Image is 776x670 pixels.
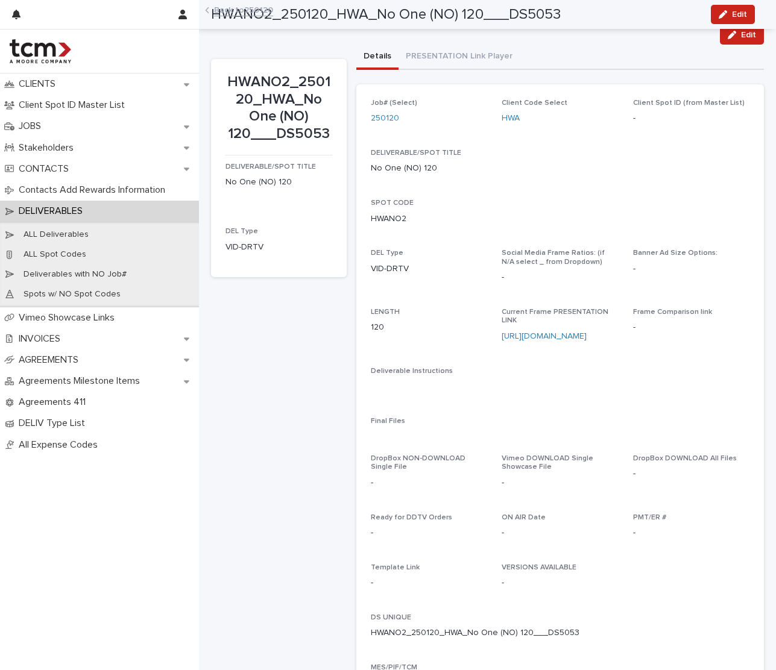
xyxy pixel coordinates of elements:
[741,31,756,39] span: Edit
[14,333,70,345] p: INVOICES
[14,163,78,175] p: CONTACTS
[371,577,487,589] p: -
[14,99,134,111] p: Client Spot ID Master List
[14,396,95,408] p: Agreements 411
[226,241,332,254] p: VID-DRTV
[14,184,175,196] p: Contacts Add Rewards Information
[502,249,605,265] span: Social Media Frame Ratios: (if N/A select _ from Dropdown)
[14,78,65,90] p: CLIENTS
[14,312,124,324] p: Vimeo Showcase Links
[502,477,618,489] p: -
[371,527,487,539] p: -
[371,199,414,207] span: SPOT CODE
[14,249,96,260] p: ALL Spot Codes
[371,149,461,157] span: DELIVERABLE/SPOT TITLE
[502,564,576,571] span: VERSIONS AVAILABLE
[502,99,567,107] span: Client Code Select
[633,308,712,316] span: Frame Comparison link
[371,418,405,425] span: Final Files
[633,321,749,334] p: -
[502,332,587,340] a: [URL][DOMAIN_NAME]
[356,45,399,70] button: Details
[502,527,618,539] p: -
[633,112,749,125] p: -
[14,269,136,280] p: Deliverables with NO Job#
[14,142,83,154] p: Stakeholders
[371,112,399,125] a: 250120
[14,418,95,429] p: DELIV Type List
[502,577,618,589] p: -
[633,99,745,107] span: Client Spot ID (from Master List)
[14,354,88,366] p: AGREEMENTS
[371,564,420,571] span: Template Link
[633,249,718,257] span: Banner Ad Size Options:
[502,514,546,521] span: ON AIR Date
[226,228,258,235] span: DEL Type
[720,25,764,45] button: Edit
[502,112,520,125] a: HWA
[14,289,130,299] p: Spots w/ NO Spot Codes
[633,455,737,462] span: DropBox DOWNLOAD All Files
[10,39,71,63] img: 4hMmSqQkux38exxPVZHQ
[371,368,453,375] span: Deliverable Instructions
[14,121,51,132] p: JOBS
[633,514,666,521] span: PMT/ER #
[371,263,487,275] p: VID-DRTV
[502,271,618,284] p: -
[371,514,452,521] span: Ready for DDTV Orders
[14,205,92,217] p: DELIVERABLES
[14,439,107,451] p: All Expense Codes
[633,263,749,275] p: -
[214,2,273,16] a: Back to250120
[371,213,406,225] p: HWANO2
[371,249,403,257] span: DEL Type
[226,176,332,189] p: No One (NO) 120
[502,308,608,324] span: Current Frame PRESENTATION LINK
[633,527,749,539] p: -
[371,308,400,316] span: LENGTH
[226,163,316,171] span: DELIVERABLE/SPOT TITLE
[502,455,593,471] span: Vimeo DOWNLOAD Single Showcase File
[14,375,150,387] p: Agreements Milestone Items
[371,455,465,471] span: DropBox NON-DOWNLOAD Single File
[14,230,98,240] p: ALL Deliverables
[399,45,520,70] button: PRESENTATION Link Player
[226,74,332,143] p: HWANO2_250120_HWA_No One (NO) 120___DS5053
[371,99,417,107] span: Job# (Select)
[371,162,437,175] p: No One (NO) 120
[371,614,411,621] span: DS UNIQUE
[633,468,749,480] p: -
[371,477,487,489] p: -
[371,627,579,639] p: HWANO2_250120_HWA_No One (NO) 120___DS5053
[371,321,487,334] p: 120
